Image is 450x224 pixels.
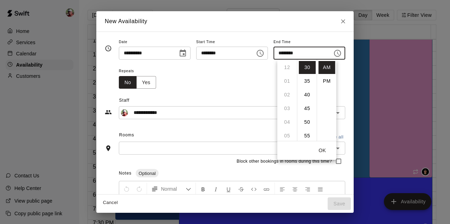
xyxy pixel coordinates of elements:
[319,61,335,74] li: AM
[133,183,145,195] button: Redo
[319,75,335,88] li: PM
[119,133,134,137] span: Rooms
[99,197,122,208] button: Cancel
[119,171,131,176] span: Notes
[237,158,332,165] span: Block other bookings in rooms during this time?
[161,185,186,192] span: Normal
[119,38,191,47] span: Date
[314,183,326,195] button: Justify Align
[105,145,112,152] svg: Rooms
[299,129,316,142] li: 55 minutes
[248,183,260,195] button: Insert Code
[330,46,345,60] button: Choose time, selected time is 11:30 AM
[299,61,316,74] li: 30 minutes
[337,15,349,28] button: Close
[235,183,247,195] button: Format Strikethrough
[276,183,288,195] button: Left Align
[261,183,272,195] button: Insert Link
[223,183,234,195] button: Format Underline
[105,109,112,116] svg: Staff
[148,183,194,195] button: Formatting Options
[317,60,336,141] ul: Select meridiem
[105,45,112,52] svg: Timing
[253,46,267,60] button: Choose time, selected time is 11:00 AM
[210,183,222,195] button: Format Italics
[299,88,316,101] li: 40 minutes
[119,76,137,89] button: No
[299,116,316,129] li: 50 minutes
[119,76,156,89] div: outlined button group
[196,38,268,47] span: Start Time
[105,17,147,26] h6: New Availability
[176,46,190,60] button: Choose date, selected date is Oct 10, 2025
[311,144,334,157] button: OK
[136,171,158,176] span: Optional
[197,183,209,195] button: Format Bold
[119,67,162,76] span: Repeats
[299,102,316,115] li: 45 minutes
[333,108,343,118] button: Open
[136,76,156,89] button: Yes
[297,60,317,141] ul: Select minutes
[277,60,297,141] ul: Select hours
[119,95,345,106] span: Staff
[289,183,301,195] button: Center Align
[302,183,314,195] button: Right Align
[121,109,128,116] img: Jeff Scholzen
[274,38,345,47] span: End Time
[121,183,133,195] button: Undo
[333,143,343,153] button: Open
[299,75,316,88] li: 35 minutes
